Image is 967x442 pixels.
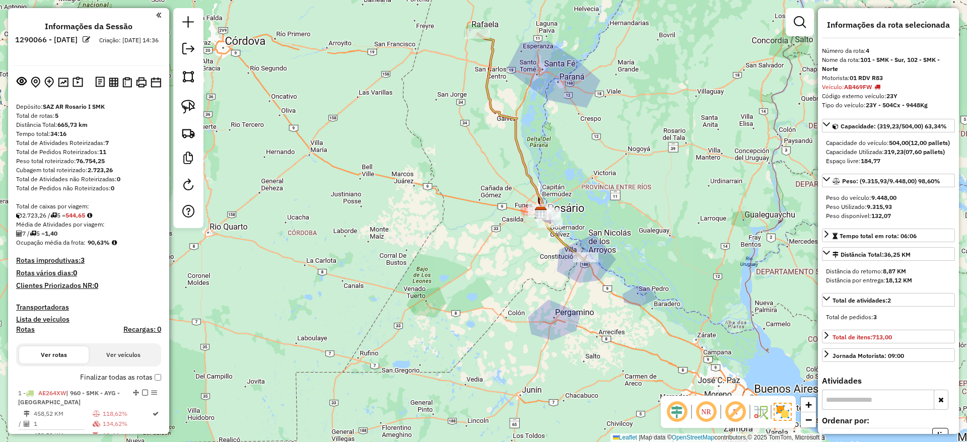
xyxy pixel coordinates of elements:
[822,134,955,170] div: Capacidade: (319,23/504,00) 63,34%
[904,148,945,156] strong: (07,60 pallets)
[694,400,718,424] span: Ocultar NR
[142,390,148,396] em: Finalizar rota
[873,313,877,321] strong: 3
[18,419,23,429] td: /
[826,267,951,276] div: Distância do retorno:
[16,120,161,129] div: Distância Total:
[872,333,892,341] strong: 713,00
[102,419,152,429] td: 134,62%
[822,247,955,261] a: Distância Total:36,25 KM
[833,351,904,360] div: Jornada Motorista: 09:00
[16,211,161,220] div: 2.723,26 / 5 =
[123,325,161,334] h4: Recargas: 0
[19,346,89,363] button: Ver rotas
[665,400,689,424] span: Ocultar deslocamento
[120,75,134,90] button: Visualizar Romaneio
[884,148,904,156] strong: 319,23
[889,139,909,146] strong: 504,00
[30,231,36,237] i: Total de rotas
[117,175,120,183] strong: 0
[42,75,56,90] button: Adicionar Atividades
[833,333,892,342] div: Total de itens:
[16,256,161,265] h4: Rotas improdutivas:
[844,83,872,91] strong: AB469FW
[153,411,159,417] i: Rota otimizada
[15,74,29,90] button: Exibir sessão original
[50,130,66,137] strong: 34:16
[94,281,98,290] strong: 0
[38,389,66,397] span: AE264XW
[149,75,163,90] button: Disponibilidade de veículos
[866,47,869,54] strong: 4
[826,202,951,211] div: Peso Utilizado:
[178,39,198,61] a: Exportar sessão
[181,69,195,84] img: Selecionar atividades - polígono
[80,372,161,383] label: Finalizar todas as rotas
[89,346,158,363] button: Ver veículos
[178,12,198,35] a: Nova sessão e pesquisa
[822,56,940,72] strong: 101 - SMK - Sur, 102 - SMK - Norte
[841,122,947,130] span: Capacidade: (319,23/504,00) 63,34%
[874,84,880,90] i: Tipo do veículo ou veículo exclusivo violado
[107,75,120,89] button: Visualizar relatório de Roteirização
[16,184,161,193] div: Total de Pedidos não Roteirizados:
[50,212,57,218] i: Total de rotas
[95,36,163,45] div: Criação: [DATE] 14:36
[909,139,950,146] strong: (12,00 pallets)
[842,177,940,185] span: Peso: (9.315,93/9.448,00) 98,60%
[822,73,955,83] div: Motorista:
[55,112,58,119] strong: 5
[887,297,891,304] strong: 2
[16,303,161,312] h4: Transportadoras
[16,315,161,324] h4: Lista de veículos
[16,229,161,238] div: 7 / 5 =
[16,281,161,290] h4: Clientes Priorizados NR:
[102,430,152,440] td: 13:44
[866,101,928,109] strong: 23Y - 504Cx - 9448Kg
[885,276,912,284] strong: 18,12 KM
[822,293,955,307] a: Total de atividades:2
[88,239,110,246] strong: 90,63%
[805,413,812,426] span: −
[45,230,57,237] strong: 1,40
[76,157,105,165] strong: 76.754,25
[822,92,955,101] div: Código externo veículo:
[871,212,891,219] strong: 132,07
[883,267,906,275] strong: 8,87 KM
[33,409,92,419] td: 458,52 KM
[16,111,161,120] div: Total de rotas:
[178,148,198,171] a: Criar modelo
[16,175,161,184] div: Total de Atividades não Roteirizadas:
[181,100,195,114] img: Selecionar atividades - laço
[33,419,92,429] td: 1
[16,325,35,334] a: Rotas
[16,220,161,229] div: Média de Atividades por viagem:
[822,189,955,225] div: Peso: (9.315,93/9.448,00) 98,60%
[861,157,880,165] strong: 184,77
[93,75,107,90] button: Logs desbloquear sessão
[822,348,955,362] a: Jornada Motorista: 09:00
[45,22,132,31] h4: Informações da Sessão
[156,9,161,21] a: Clique aqui para minimizar o painel
[18,389,120,406] span: 1 -
[613,434,637,441] a: Leaflet
[822,55,955,73] div: Nome da rota:
[826,148,951,157] div: Capacidade Utilizada:
[16,212,22,218] i: Cubagem total roteirizado
[16,166,161,175] div: Cubagem total roteirizado:
[822,174,955,187] a: Peso: (9.315,93/9.448,00) 98,60%
[639,434,640,441] span: |
[822,229,955,242] a: Tempo total em rota: 06:06
[774,403,792,421] img: Exibir/Ocultar setores
[752,404,769,420] img: Fluxo de ruas
[822,414,955,426] label: Ordenar por:
[133,390,139,396] em: Alterar sequência das rotas
[57,121,88,128] strong: 665,73 km
[105,139,109,146] strong: 7
[93,432,98,438] i: Tempo total em rota
[822,46,955,55] div: Número da rota:
[534,206,547,219] img: SAZ AR Rosario I SMK
[826,313,951,322] div: Total de pedidos:
[24,421,30,427] i: Total de Atividades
